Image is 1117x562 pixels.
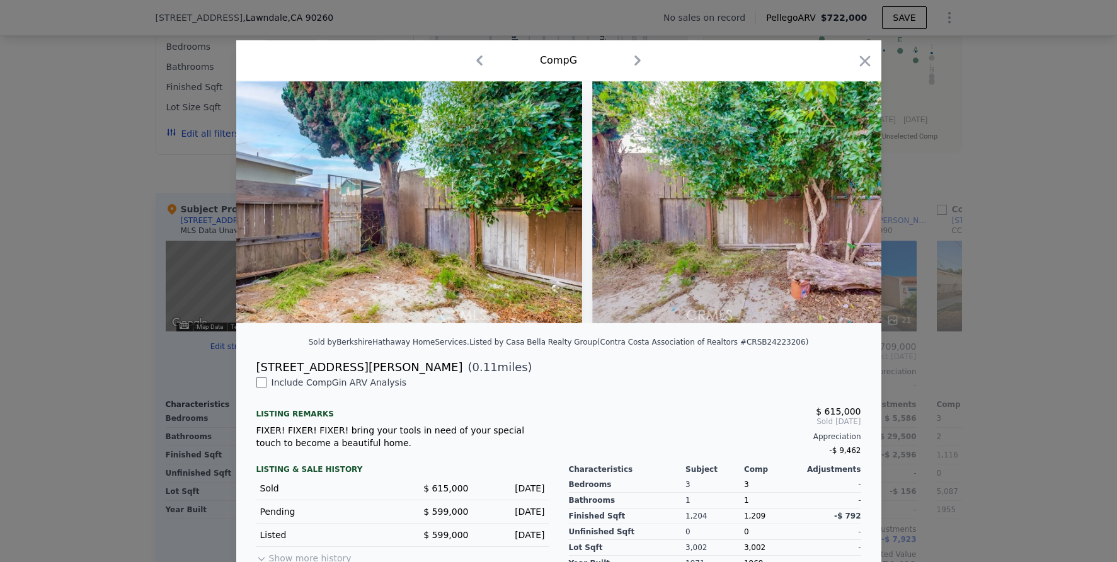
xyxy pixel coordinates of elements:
[469,338,808,347] div: Listed by Casa Bella Realty Group (Contra Costa Association of Realtors #CRSB24223206)
[803,524,861,540] div: -
[423,483,468,493] span: $ 615,000
[803,493,861,508] div: -
[744,527,749,536] span: 0
[473,360,498,374] span: 0.11
[685,540,744,556] div: 3,002
[685,524,744,540] div: 0
[256,399,549,419] div: Listing remarks
[803,477,861,493] div: -
[834,512,861,520] span: -$ 792
[260,529,392,541] div: Listed
[479,505,545,518] div: [DATE]
[803,464,861,474] div: Adjustments
[816,406,861,416] span: $ 615,000
[685,464,744,474] div: Subject
[685,477,744,493] div: 3
[256,424,549,449] div: FIXER! FIXER! FIXER! bring your tools in need of your special touch to become a beautiful home.
[479,529,545,541] div: [DATE]
[423,507,468,517] span: $ 599,000
[744,493,803,508] div: 1
[569,524,686,540] div: Unfinished Sqft
[260,505,392,518] div: Pending
[569,432,861,442] div: Appreciation
[569,493,686,508] div: Bathrooms
[569,464,686,474] div: Characteristics
[803,540,861,556] div: -
[479,482,545,495] div: [DATE]
[569,508,686,524] div: Finished Sqft
[685,493,744,508] div: 1
[744,464,803,474] div: Comp
[266,377,412,387] span: Include Comp G in ARV Analysis
[540,53,577,68] div: Comp G
[423,530,468,540] span: $ 599,000
[256,358,463,376] div: [STREET_ADDRESS][PERSON_NAME]
[569,416,861,427] span: Sold [DATE]
[256,464,549,477] div: LISTING & SALE HISTORY
[220,81,583,323] img: Property Img
[685,508,744,524] div: 1,204
[744,543,765,552] span: 3,002
[569,477,686,493] div: Bedrooms
[744,480,749,489] span: 3
[592,81,955,323] img: Property Img
[744,512,765,520] span: 1,209
[463,358,532,376] span: ( miles)
[309,338,469,347] div: Sold by BerkshireHathaway HomeServices .
[829,446,861,455] span: -$ 9,462
[260,482,392,495] div: Sold
[569,540,686,556] div: Lot Sqft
